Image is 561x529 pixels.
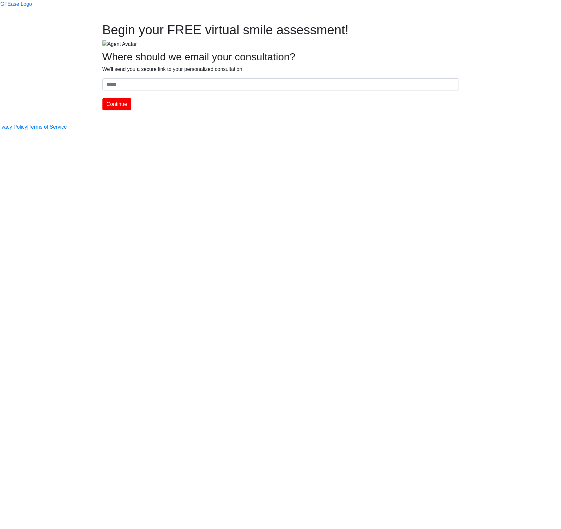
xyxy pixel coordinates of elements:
p: We'll send you a secure link to your personalized consultation. [102,65,459,73]
h1: Begin your FREE virtual smile assessment! [102,22,459,38]
a: | [27,123,29,131]
h2: Where should we email your consultation? [102,51,459,63]
img: Agent Avatar [102,40,137,48]
button: Continue [102,98,131,110]
a: Terms of Service [29,123,67,131]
